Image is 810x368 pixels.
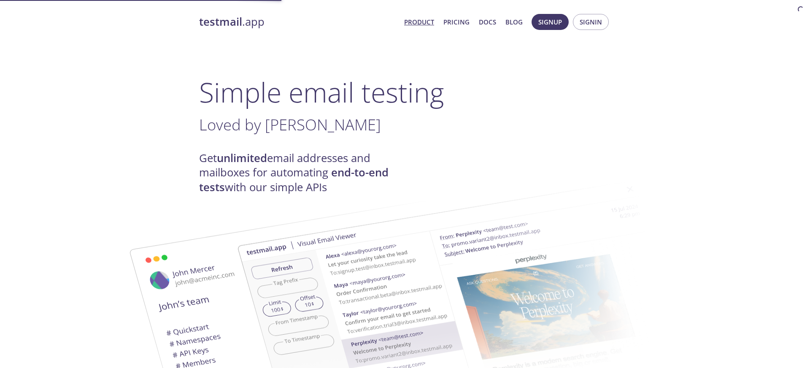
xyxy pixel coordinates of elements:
strong: unlimited [217,151,267,165]
button: Signin [573,14,609,30]
strong: testmail [199,14,242,29]
h4: Get email addresses and mailboxes for automating with our simple APIs [199,151,405,195]
a: Docs [479,16,496,27]
h1: Simple email testing [199,76,611,108]
strong: end-to-end tests [199,165,389,194]
span: Signup [538,16,562,27]
a: Pricing [443,16,470,27]
a: Product [404,16,434,27]
button: Signup [532,14,569,30]
span: Loved by [PERSON_NAME] [199,114,381,135]
span: Signin [580,16,602,27]
a: testmail.app [199,15,397,29]
a: Blog [505,16,523,27]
